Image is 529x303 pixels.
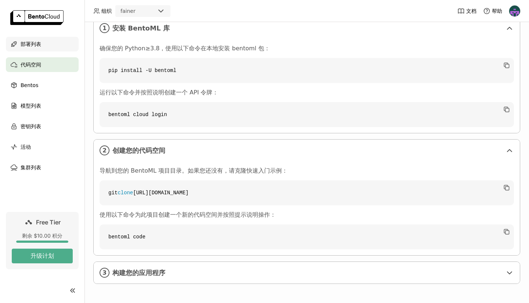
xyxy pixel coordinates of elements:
[100,268,109,278] i: 3
[100,102,514,127] code: bentoml cloud login
[6,98,79,113] a: 模型列表
[21,60,41,69] span: 代码空间
[483,7,502,15] div: 帮助
[21,122,41,131] span: 密钥列表
[100,145,109,155] i: 2
[492,8,502,14] span: 帮助
[101,8,112,14] span: 组织
[457,7,476,15] a: 文档
[466,8,476,14] span: 文档
[100,45,514,52] p: 确保您的 Python≥3.8，使用以下命令在本地安装 bentoml 包：
[6,78,79,93] a: Bentos
[112,147,502,155] span: 创建您的代码空间
[100,180,514,205] code: git [URL][DOMAIN_NAME]
[21,143,31,151] span: 活动
[136,8,137,15] input: Selected fainer.
[509,6,520,17] img: jiang wang
[100,167,514,174] p: 导航到您的 BentoML 项目目录。如果您还没有，请克隆快速入门示例：
[100,58,514,83] code: pip install -U bentoml
[21,40,41,48] span: 部署列表
[6,57,79,72] a: 代码空间
[10,10,64,25] img: logo
[94,17,520,39] div: 1安装 BentoML 库
[6,37,79,51] a: 部署列表
[6,160,79,175] a: 集群列表
[100,224,514,249] code: bentoml code
[118,190,133,196] span: clone
[100,89,514,96] p: 运行以下命令并按照说明创建一个 API 令牌：
[6,119,79,134] a: 密钥列表
[12,249,73,263] button: 升级计划
[94,262,520,284] div: 3构建您的应用程序
[21,101,41,110] span: 模型列表
[100,23,109,33] i: 1
[12,232,73,239] div: 剩余 $10.00 积分
[6,140,79,154] a: 活动
[120,7,136,15] div: fainer
[21,163,41,172] span: 集群列表
[100,211,514,219] p: 使用以下命令为此项目创建一个新的代码空间并按照提示说明操作：
[21,81,38,90] span: Bentos
[112,24,502,32] span: 安装 BentoML 库
[112,269,502,277] span: 构建您的应用程序
[36,219,61,226] span: Free Tier
[94,140,520,161] div: 2创建您的代码空间
[6,212,79,269] a: Free Tier剩余 $10.00 积分升级计划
